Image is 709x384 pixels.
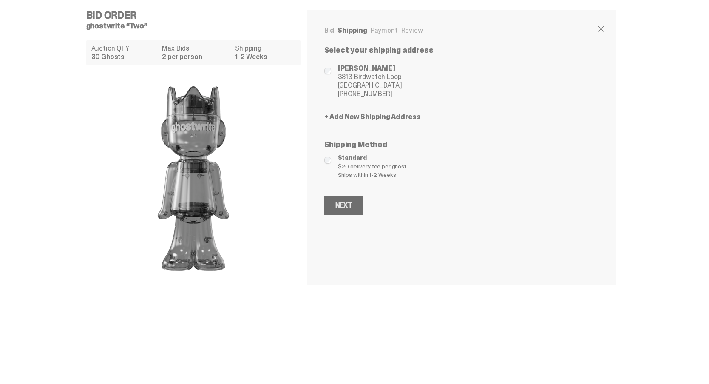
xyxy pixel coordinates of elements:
[338,64,402,73] span: [PERSON_NAME]
[324,114,593,120] a: + Add New Shipping Address
[108,72,278,285] img: product image
[338,90,402,98] span: [PHONE_NUMBER]
[91,54,157,60] dd: 30 Ghosts
[371,26,398,35] a: Payment
[335,202,352,209] div: Next
[162,45,230,52] dt: Max Bids
[338,73,402,81] span: 3813 Birdwatch Loop
[324,196,363,215] button: Next
[91,45,157,52] dt: Auction QTY
[86,22,307,30] h5: ghostwrite “Two”
[162,54,230,60] dd: 2 per person
[324,26,335,35] a: Bid
[338,81,402,90] span: [GEOGRAPHIC_DATA]
[324,46,593,54] p: Select your shipping address
[337,26,367,35] a: Shipping
[86,10,307,20] h4: Bid Order
[235,54,295,60] dd: 1-2 Weeks
[338,171,593,179] span: Ships within 1-2 Weeks
[338,162,593,171] span: $20 delivery fee per ghost
[338,154,593,162] span: Standard
[235,45,295,52] dt: Shipping
[324,141,593,148] p: Shipping Method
